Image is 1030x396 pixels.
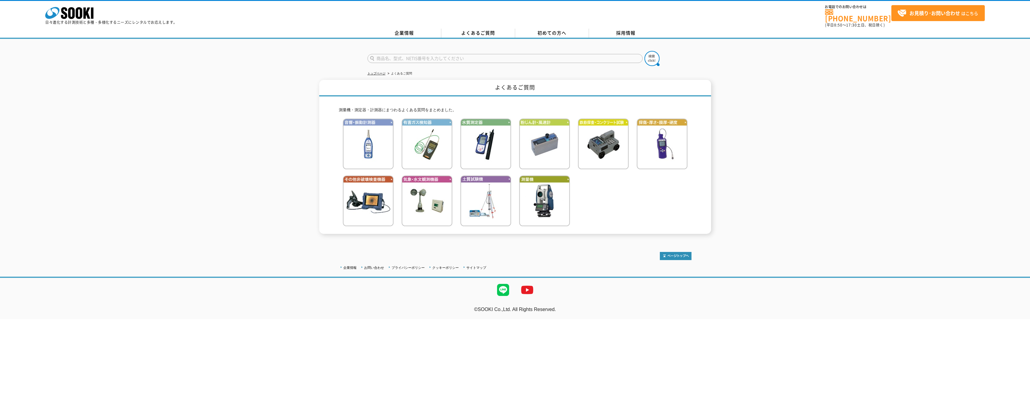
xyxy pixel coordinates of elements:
[825,5,891,9] span: お電話でのお問い合わせは
[402,175,452,226] img: 気象・水文観測機器
[460,118,511,169] img: 水質測定器
[515,278,539,302] img: YouTube
[897,9,978,18] span: はこちら
[519,118,570,169] img: 粉じん計・風速計
[460,175,511,226] img: 土質試験機
[515,29,589,38] a: 初めての方へ
[441,29,515,38] a: よくあるご質問
[466,266,486,269] a: サイトマップ
[339,107,691,113] p: 測量機・測定器・計測器にまつわるよくある質問をまとめました。
[537,30,566,36] span: 初めての方へ
[367,72,386,75] a: トップページ
[589,29,663,38] a: 採用情報
[45,20,177,24] p: 日々進化する計測技術と多種・多様化するニーズにレンタルでお応えします。
[834,22,843,28] span: 8:50
[909,9,960,17] strong: お見積り･お問い合わせ
[846,22,857,28] span: 17:30
[644,51,660,66] img: btn_search.png
[343,266,357,269] a: 企業情報
[637,118,688,169] img: 探傷・厚さ・膜厚・硬度
[491,278,515,302] img: LINE
[386,71,412,77] li: よくあるご質問
[319,80,711,96] h1: よくあるご質問
[367,29,441,38] a: 企業情報
[891,5,985,21] a: お見積り･お問い合わせはこちら
[519,175,570,226] img: 測量機
[1007,313,1030,318] a: テストMail
[364,266,384,269] a: お問い合わせ
[825,22,885,28] span: (平日 ～ 土日、祝日除く)
[367,54,643,63] input: 商品名、型式、NETIS番号を入力してください
[343,175,394,226] img: その他非破壊検査機器
[432,266,459,269] a: クッキーポリシー
[825,9,891,22] a: [PHONE_NUMBER]
[578,118,629,169] img: 鉄筋検査・コンクリート試験
[343,118,394,169] img: 音響・振動計測器
[392,266,425,269] a: プライバシーポリシー
[660,252,691,260] img: トップページへ
[402,118,452,169] img: 有害ガス検知器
